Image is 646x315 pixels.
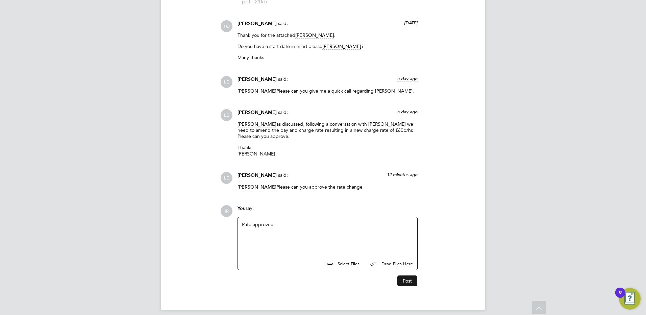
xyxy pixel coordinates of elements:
[238,205,418,217] div: say:
[619,288,641,310] button: Open Resource Center, 9 new notifications
[238,43,418,49] p: Do you have a start date in mind please ?
[365,257,413,271] button: Drag Files Here
[242,221,413,250] div: Rate approved
[238,88,276,94] span: [PERSON_NAME]
[397,275,417,286] button: Post
[238,184,276,190] span: [PERSON_NAME]
[387,172,418,177] span: 12 minutes ago
[238,21,277,26] span: [PERSON_NAME]
[278,20,288,26] span: said:
[238,54,418,60] p: Many thanks
[221,20,232,32] span: FO
[404,20,418,26] span: [DATE]
[619,293,622,301] div: 9
[238,144,418,156] p: Thanks [PERSON_NAME]
[295,32,334,39] span: [PERSON_NAME]
[397,109,418,115] span: a day ago
[221,109,232,121] span: LE
[221,205,232,217] span: IR
[238,110,277,115] span: [PERSON_NAME]
[238,121,276,127] span: [PERSON_NAME]
[278,76,288,82] span: said:
[397,76,418,81] span: a day ago
[238,205,246,211] span: You
[221,172,232,184] span: LE
[278,172,288,178] span: said:
[238,184,418,190] p: Please can you approve the rate change
[238,121,418,140] p: as discussed, following a conversation with [PERSON_NAME] we need to amend the pay and charge rat...
[322,43,361,50] span: [PERSON_NAME]
[238,88,418,94] p: Please can you give me a quick call regarding [PERSON_NAME].
[221,76,232,88] span: LE
[238,32,418,38] p: Thank you for the attached .
[238,172,277,178] span: [PERSON_NAME]
[278,109,288,115] span: said:
[238,76,277,82] span: [PERSON_NAME]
